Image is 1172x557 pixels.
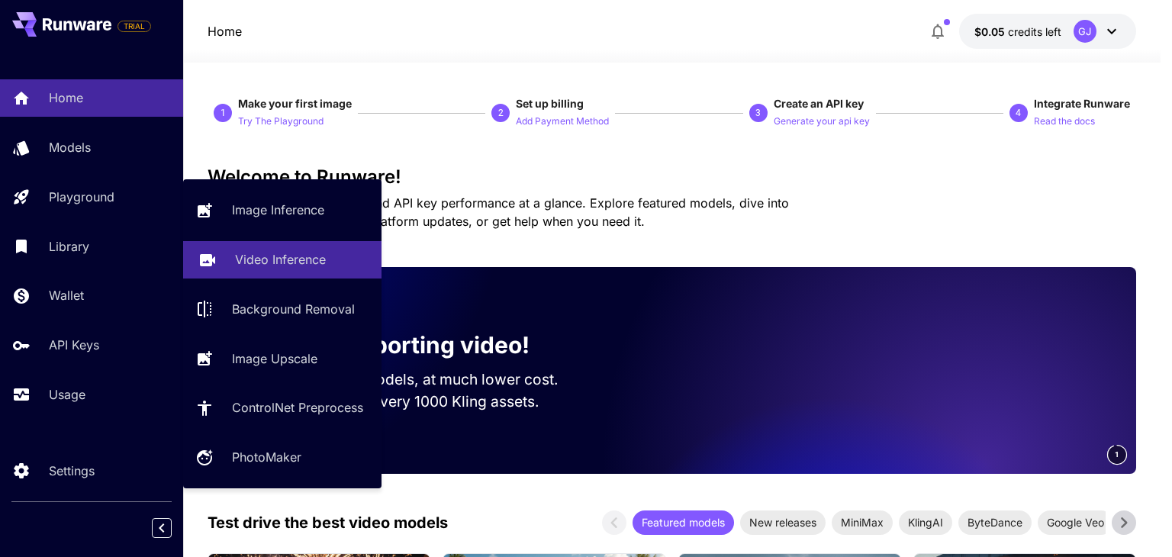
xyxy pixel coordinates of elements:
[232,398,363,417] p: ControlNet Preprocess
[238,97,352,110] span: Make your first image
[899,514,952,530] span: KlingAI
[633,514,734,530] span: Featured models
[208,166,1136,188] h3: Welcome to Runware!
[183,439,382,476] a: PhotoMaker
[516,97,584,110] span: Set up billing
[958,514,1032,530] span: ByteDance
[1034,114,1095,129] p: Read the docs
[183,241,382,278] a: Video Inference
[275,328,530,362] p: Now supporting video!
[49,138,91,156] p: Models
[832,514,893,530] span: MiniMax
[232,300,355,318] p: Background Removal
[232,448,301,466] p: PhotoMaker
[974,24,1061,40] div: $0.05
[1034,97,1130,110] span: Integrate Runware
[183,340,382,377] a: Image Upscale
[238,114,324,129] p: Try The Playground
[235,250,326,269] p: Video Inference
[118,17,151,35] span: Add your payment card to enable full platform functionality.
[49,188,114,206] p: Playground
[183,291,382,328] a: Background Removal
[232,349,317,368] p: Image Upscale
[49,89,83,107] p: Home
[49,286,84,304] p: Wallet
[959,14,1136,49] button: $0.05
[1074,20,1096,43] div: GJ
[1038,514,1113,530] span: Google Veo
[774,97,864,110] span: Create an API key
[232,201,324,219] p: Image Inference
[183,389,382,427] a: ControlNet Preprocess
[755,106,761,120] p: 3
[974,25,1008,38] span: $0.05
[208,22,242,40] nav: breadcrumb
[152,518,172,538] button: Collapse sidebar
[49,385,85,404] p: Usage
[49,462,95,480] p: Settings
[232,369,588,391] p: Run the best video models, at much lower cost.
[208,511,448,534] p: Test drive the best video models
[1115,449,1119,460] span: 1
[740,514,826,530] span: New releases
[1008,25,1061,38] span: credits left
[221,106,226,120] p: 1
[163,514,183,542] div: Collapse sidebar
[498,106,504,120] p: 2
[774,114,870,129] p: Generate your api key
[1016,106,1021,120] p: 4
[49,336,99,354] p: API Keys
[208,22,242,40] p: Home
[118,21,150,32] span: TRIAL
[516,114,609,129] p: Add Payment Method
[208,195,789,229] span: Check out your usage stats and API key performance at a glance. Explore featured models, dive int...
[49,237,89,256] p: Library
[183,192,382,229] a: Image Inference
[232,391,588,413] p: Save up to $500 for every 1000 Kling assets.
